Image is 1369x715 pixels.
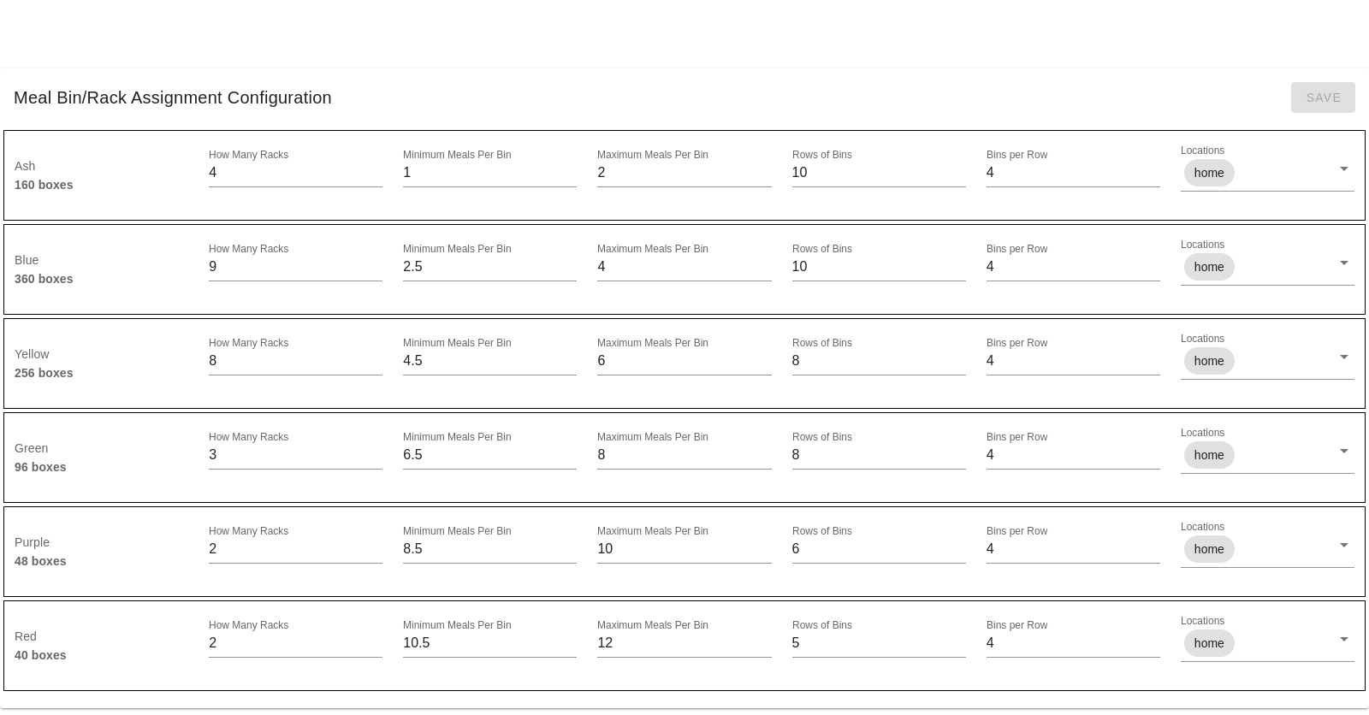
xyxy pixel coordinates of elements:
label: Rows of Bins [792,149,852,162]
label: Locations [1181,427,1224,440]
label: Bins per Row [987,619,1047,632]
label: Rows of Bins [792,619,852,632]
label: Maximum Meals Per Bin [597,337,708,350]
label: How Many Racks [209,243,288,256]
label: Maximum Meals Per Bin [597,149,708,162]
div: Locationshome [1181,531,1354,567]
label: Bins per Row [987,525,1047,538]
div: Locationshome [1181,249,1354,285]
strong: 256 boxes [15,366,74,380]
label: Bins per Row [987,337,1047,350]
label: Rows of Bins [792,337,852,350]
strong: 160 boxes [15,178,74,192]
label: How Many Racks [209,337,288,350]
div: Locationshome [1181,437,1354,473]
label: Locations [1181,615,1224,628]
label: Minimum Meals Per Bin [403,337,512,350]
label: Minimum Meals Per Bin [403,149,512,162]
strong: 40 boxes [15,648,67,662]
label: How Many Racks [209,149,288,162]
div: Ash [4,146,199,204]
strong: 48 boxes [15,554,67,568]
label: Locations [1181,145,1224,157]
label: Rows of Bins [792,525,852,538]
label: Rows of Bins [792,431,852,444]
div: Blue [4,240,199,298]
div: Locationshome [1181,155,1354,191]
label: How Many Racks [209,431,288,444]
label: Maximum Meals Per Bin [597,431,708,444]
div: Green [4,428,199,487]
label: Bins per Row [987,149,1047,162]
span: home [1194,535,1224,563]
label: Maximum Meals Per Bin [597,619,708,632]
div: Locationshome [1181,625,1354,661]
span: home [1194,159,1224,186]
div: Purple [4,523,199,581]
label: Locations [1181,521,1224,534]
strong: 360 boxes [15,272,74,286]
span: home [1194,441,1224,469]
span: home [1194,253,1224,281]
label: Minimum Meals Per Bin [403,243,512,256]
label: How Many Racks [209,525,288,538]
label: Bins per Row [987,243,1047,256]
label: Rows of Bins [792,243,852,256]
div: Yellow [4,334,199,393]
label: Bins per Row [987,431,1047,444]
strong: 96 boxes [15,460,67,474]
label: Locations [1181,239,1224,251]
label: Minimum Meals Per Bin [403,431,512,444]
span: home [1194,629,1224,657]
label: How Many Racks [209,619,288,632]
span: home [1194,347,1224,375]
div: Locationshome [1181,343,1354,379]
div: Red [4,617,199,675]
label: Maximum Meals Per Bin [597,243,708,256]
label: Locations [1181,333,1224,346]
label: Minimum Meals Per Bin [403,619,512,632]
label: Maximum Meals Per Bin [597,525,708,538]
label: Minimum Meals Per Bin [403,525,512,538]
